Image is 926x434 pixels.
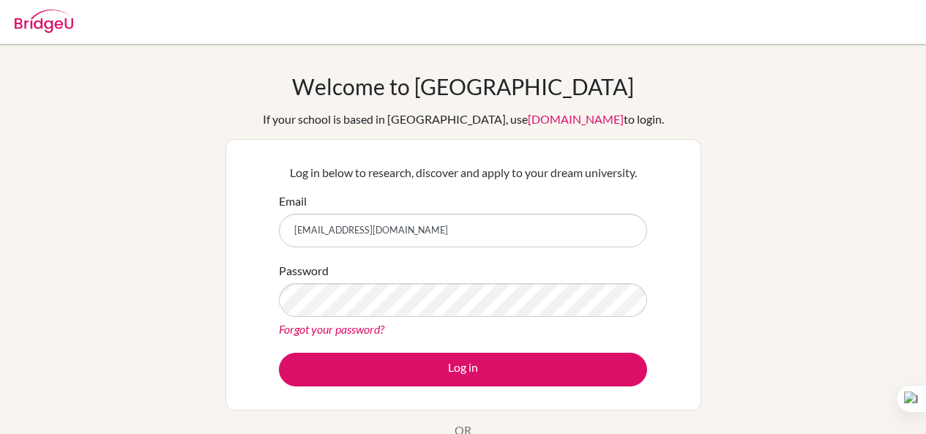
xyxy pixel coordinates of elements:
a: [DOMAIN_NAME] [528,112,624,126]
h1: Welcome to [GEOGRAPHIC_DATA] [292,73,634,100]
label: Password [279,262,329,280]
div: If your school is based in [GEOGRAPHIC_DATA], use to login. [263,111,664,128]
a: Forgot your password? [279,322,384,336]
p: Log in below to research, discover and apply to your dream university. [279,164,647,182]
button: Log in [279,353,647,386]
label: Email [279,192,307,210]
img: Bridge-U [15,10,73,33]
